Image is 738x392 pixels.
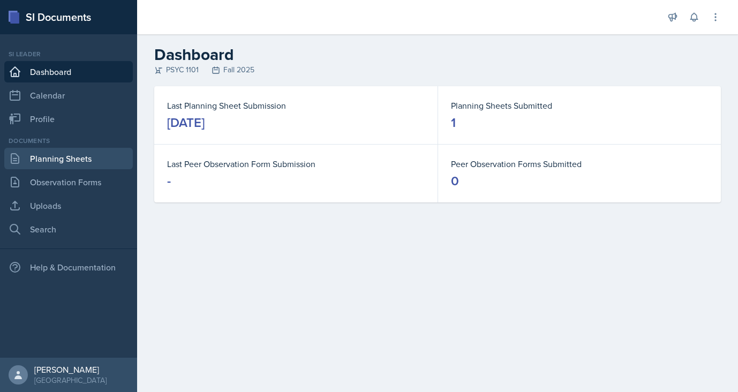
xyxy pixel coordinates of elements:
div: PSYC 1101 Fall 2025 [154,64,721,76]
dt: Planning Sheets Submitted [451,99,708,112]
div: Si leader [4,49,133,59]
a: Uploads [4,195,133,216]
div: [GEOGRAPHIC_DATA] [34,375,107,386]
div: - [167,172,171,190]
div: Documents [4,136,133,146]
div: [PERSON_NAME] [34,364,107,375]
a: Observation Forms [4,171,133,193]
a: Calendar [4,85,133,106]
div: Help & Documentation [4,257,133,278]
div: [DATE] [167,114,205,131]
h2: Dashboard [154,45,721,64]
a: Planning Sheets [4,148,133,169]
a: Profile [4,108,133,130]
a: Search [4,218,133,240]
dt: Peer Observation Forms Submitted [451,157,708,170]
div: 1 [451,114,456,131]
a: Dashboard [4,61,133,82]
dt: Last Peer Observation Form Submission [167,157,425,170]
div: 0 [451,172,459,190]
dt: Last Planning Sheet Submission [167,99,425,112]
